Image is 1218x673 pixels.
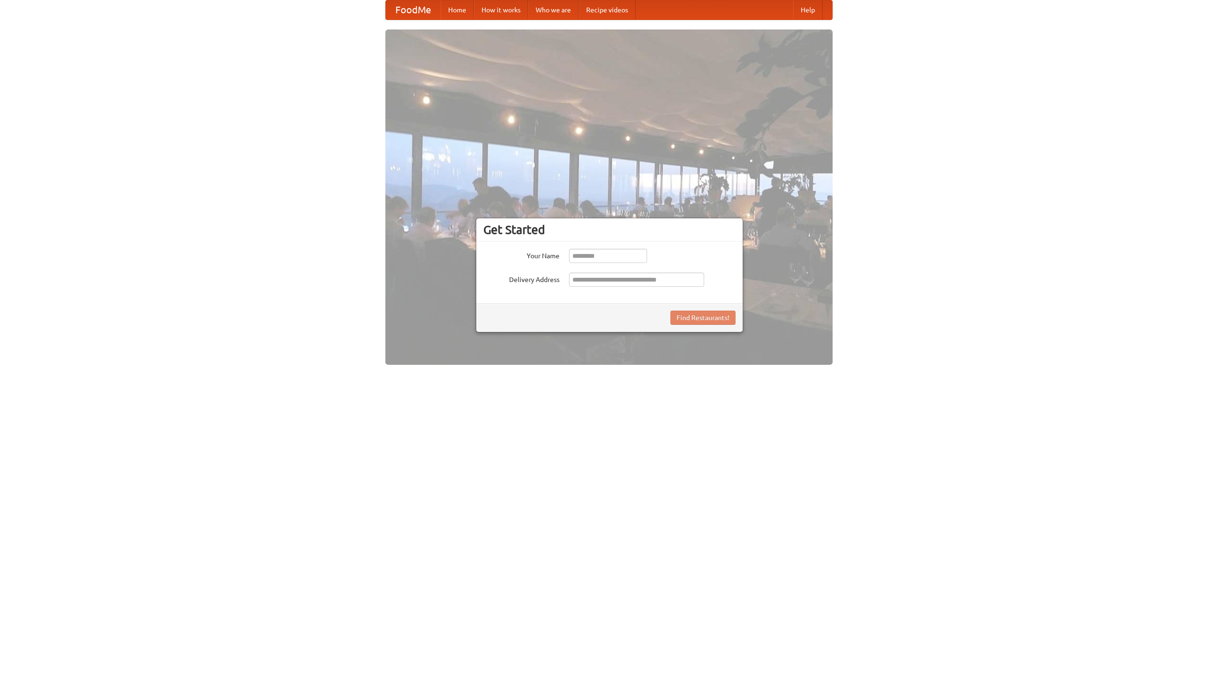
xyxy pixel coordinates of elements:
a: FoodMe [386,0,441,20]
label: Delivery Address [483,273,560,284]
a: Help [793,0,823,20]
a: Who we are [528,0,579,20]
a: Home [441,0,474,20]
button: Find Restaurants! [670,311,736,325]
a: How it works [474,0,528,20]
h3: Get Started [483,223,736,237]
label: Your Name [483,249,560,261]
a: Recipe videos [579,0,636,20]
